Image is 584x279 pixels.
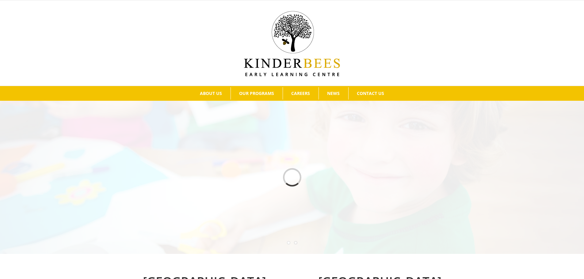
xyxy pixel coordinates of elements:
[244,11,340,76] img: Kinder Bees Logo
[200,91,222,96] span: ABOUT US
[192,87,231,100] a: ABOUT US
[357,91,384,96] span: CONTACT US
[327,91,340,96] span: NEWS
[239,91,274,96] span: OUR PROGRAMS
[283,87,319,100] a: CAREERS
[319,87,348,100] a: NEWS
[349,87,393,100] a: CONTACT US
[294,241,297,244] a: 2
[287,241,290,244] a: 1
[231,87,283,100] a: OUR PROGRAMS
[9,86,575,101] nav: Main Menu
[291,91,310,96] span: CAREERS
